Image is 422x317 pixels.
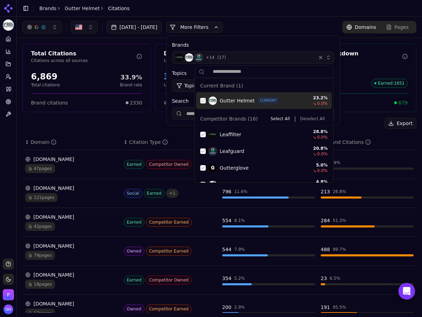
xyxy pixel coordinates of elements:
div: 23.2 % [307,95,328,101]
div: [DOMAIN_NAME] [25,242,118,249]
img: Leafguard [209,147,217,155]
img: Leaffilter [175,53,183,62]
span: Pages [394,24,409,31]
span: Mastershield [220,181,251,188]
span: Gutter Helmet [220,97,255,104]
div: 554 [222,217,232,224]
div: Open Intercom Messenger [398,283,415,300]
span: Competitor Earned [146,247,192,256]
div: 191 [321,304,330,311]
div: [DOMAIN_NAME] [25,156,118,163]
span: Citations [108,5,130,12]
th: brandCitationCount [318,134,416,150]
span: 121 pages [25,193,57,202]
span: 79 pages [25,251,55,260]
div: 51.3 % [333,218,346,223]
div: 28.8 % [307,129,328,134]
span: Earned [144,189,165,198]
span: 18 pages [25,280,55,289]
span: 0.0 % [317,101,328,106]
button: Current brand: Gutter Helmet [3,20,14,31]
button: Open user button [3,304,13,314]
div: Citation Type [129,139,168,146]
img: US [75,24,82,31]
div: 5.0 % [307,162,328,168]
div: 26.8 % [333,189,346,194]
div: 213 [321,188,330,195]
span: ( 17 ) [217,55,226,60]
span: 47 pages [25,164,55,173]
img: Perrill [3,289,14,300]
span: Owned [124,304,144,314]
div: ↕Domain [25,139,118,146]
img: Leafguard [195,53,203,62]
span: Current Brand ( 1 ) [200,82,243,89]
span: Competitor Brands ( 16 ) [200,115,258,122]
span: ↘ [313,101,316,106]
div: 20.8 % [307,146,328,151]
span: Brand citations [31,99,68,106]
span: ↘ [313,151,316,157]
button: Export [384,118,416,129]
span: Gutterglove [220,164,249,171]
img: Gutter Helmet [185,53,193,62]
span: Earned : 1651 [371,79,408,88]
p: Unique domains [164,82,197,88]
div: 372 [164,71,197,82]
span: + 14 [206,55,214,60]
label: Topics [172,70,251,77]
span: Earned [124,160,144,169]
p: Unique domains citing content [164,58,269,63]
div: Domain Coverage [164,49,269,58]
p: Total brand citations [297,58,402,63]
div: Domain [31,139,56,146]
span: 679 [398,99,408,106]
div: 4.8 % [307,179,328,185]
div: [DOMAIN_NAME] [25,185,118,192]
div: 200 [222,304,232,311]
span: 0.0 % [317,168,328,173]
div: 5.2 % [234,276,245,281]
img: Gutter Helmet [209,96,217,105]
span: Owned [124,247,144,256]
span: ↘ [313,134,316,140]
div: 6,869 [31,71,60,82]
span: 0.0 % [317,134,328,140]
th: citationTypes [121,134,219,150]
img: Gutterglove [209,164,217,172]
span: Social [124,189,142,198]
label: Brands [172,41,334,48]
span: CURRENT [257,97,279,104]
span: ↘ [313,168,316,173]
div: 7.9 % [234,247,245,252]
div: Citation Breakdown [297,49,402,58]
span: Earned [124,276,144,285]
div: Brand Citations [326,139,371,146]
p: Citations across all sources [31,58,136,63]
button: Deselect All [297,115,328,123]
div: 5.9 % [330,160,341,165]
div: [DOMAIN_NAME] [25,271,118,278]
div: 8.1 % [234,218,245,223]
div: 544 [222,246,232,253]
span: Competitor Earned [146,304,192,314]
div: Suggestions [195,78,333,183]
span: 0.0 % [317,151,328,157]
p: Total citations [31,82,60,88]
label: Search [172,98,334,105]
div: 89.7 % [333,247,346,252]
span: 42 pages [25,222,55,231]
div: ↕Citation Type [124,139,217,146]
div: ↕Brand Citations [321,139,414,146]
img: Leaffilter [209,130,217,139]
div: 284 [321,217,330,224]
div: 488 [321,246,330,253]
span: Competitor Earned [146,218,192,227]
a: Gutter Helmet [65,5,100,12]
span: Competitor Owned [146,276,192,285]
div: 95.5 % [333,304,346,310]
button: Open organization switcher [3,289,14,300]
a: Brands [39,6,56,11]
div: Total Citations [31,49,136,58]
div: 2.9 % [234,304,245,310]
